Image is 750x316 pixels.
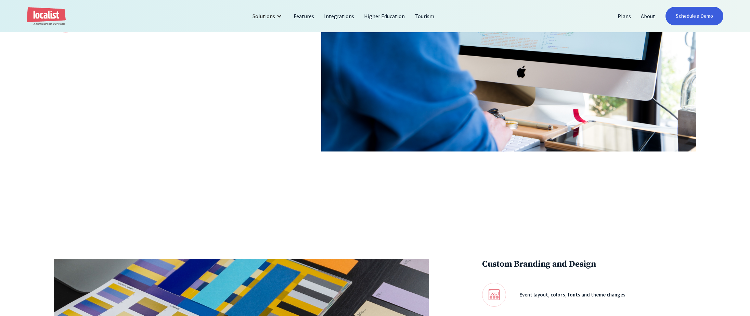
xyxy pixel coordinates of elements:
[224,266,526,282] p: If you decline, your information won’t be tracked when you visit this website. A single cookie wi...
[319,8,359,24] a: Integrations
[665,7,723,25] a: Schedule a Demo
[426,286,475,301] button: Accept
[224,238,526,261] p: This website stores cookies on your computer. These cookies are used to collect information about...
[636,8,660,24] a: About
[410,8,439,24] a: Tourism
[289,8,319,24] a: Features
[613,8,636,24] a: Plans
[477,286,526,301] button: Decline
[359,8,410,24] a: Higher Education
[519,291,696,299] div: Event layout, colors, fonts and theme changes
[27,7,66,25] a: home
[219,233,531,305] div: Cookie banner
[247,8,289,24] div: Solutions
[482,259,696,269] h3: Custom Branding and Design
[253,12,275,20] div: Solutions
